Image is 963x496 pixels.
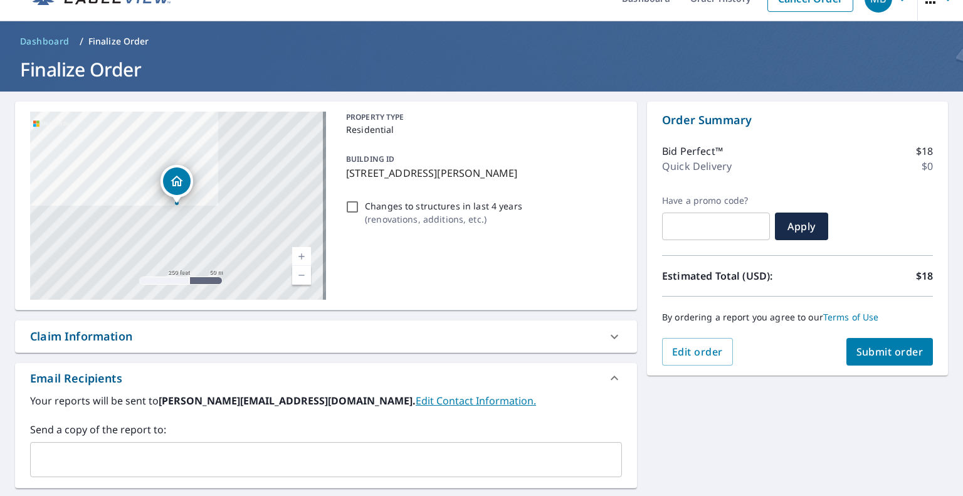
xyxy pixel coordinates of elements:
[823,311,879,323] a: Terms of Use
[15,320,637,352] div: Claim Information
[662,195,770,206] label: Have a promo code?
[20,35,70,48] span: Dashboard
[346,123,617,136] p: Residential
[846,338,934,366] button: Submit order
[785,219,818,233] span: Apply
[30,393,622,408] label: Your reports will be sent to
[30,328,132,345] div: Claim Information
[15,56,948,82] h1: Finalize Order
[30,370,122,387] div: Email Recipients
[916,268,933,283] p: $18
[365,199,522,213] p: Changes to structures in last 4 years
[662,159,732,174] p: Quick Delivery
[30,422,622,437] label: Send a copy of the report to:
[662,268,797,283] p: Estimated Total (USD):
[15,31,75,51] a: Dashboard
[662,338,733,366] button: Edit order
[292,266,311,285] a: Current Level 17, Zoom Out
[672,345,723,359] span: Edit order
[662,112,933,129] p: Order Summary
[15,363,637,393] div: Email Recipients
[346,112,617,123] p: PROPERTY TYPE
[15,31,948,51] nav: breadcrumb
[662,144,723,159] p: Bid Perfect™
[365,213,522,226] p: ( renovations, additions, etc. )
[922,159,933,174] p: $0
[916,144,933,159] p: $18
[88,35,149,48] p: Finalize Order
[346,154,394,164] p: BUILDING ID
[80,34,83,49] li: /
[662,312,933,323] p: By ordering a report you agree to our
[160,165,193,204] div: Dropped pin, building 1, Residential property, 1503 Hooker Rd Greenville, NC 27834
[775,213,828,240] button: Apply
[416,394,536,408] a: EditContactInfo
[159,394,416,408] b: [PERSON_NAME][EMAIL_ADDRESS][DOMAIN_NAME].
[292,247,311,266] a: Current Level 17, Zoom In
[346,166,617,181] p: [STREET_ADDRESS][PERSON_NAME]
[856,345,924,359] span: Submit order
